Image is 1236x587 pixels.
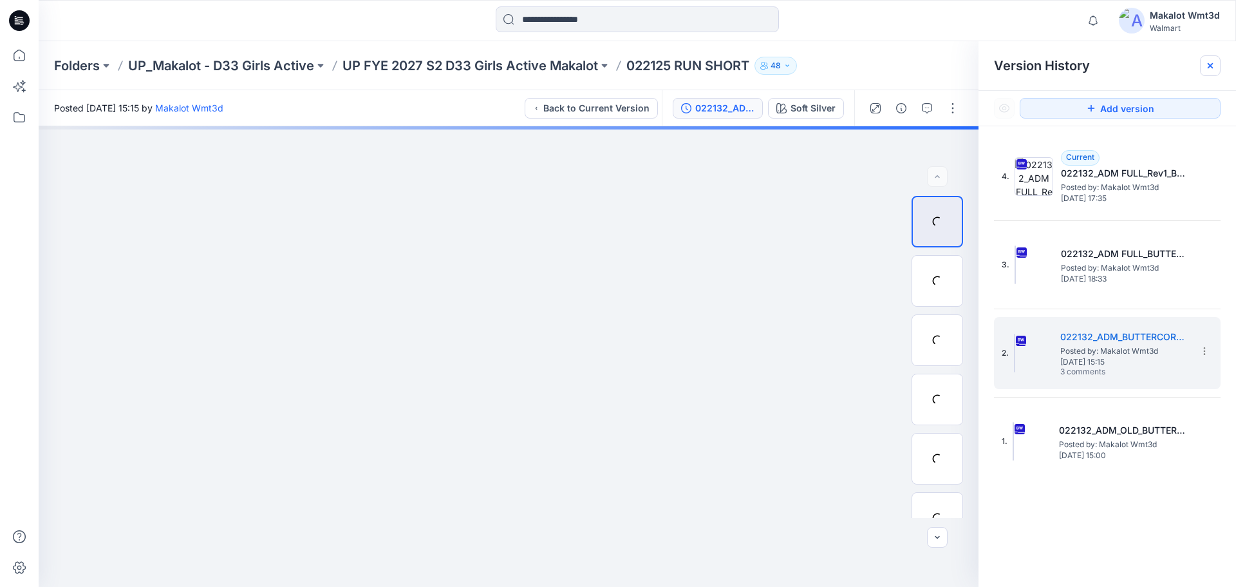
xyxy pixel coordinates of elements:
button: Show Hidden Versions [994,98,1015,119]
span: Posted by: Makalot Wmt3d [1059,438,1188,451]
button: Close [1205,61,1215,71]
h5: 022132_ADM FULL_BUTTERCORE SHORT [1061,246,1190,262]
h5: 022132_ADM FULL_Rev1_BUTTERCORE SHORT [1061,166,1190,181]
span: [DATE] 17:35 [1061,194,1190,203]
span: 3 comments [1060,367,1150,378]
p: 48 [771,59,781,73]
span: 1. [1002,436,1007,447]
div: Makalot Wmt3d [1150,8,1220,23]
img: 022132_ADM FULL_BUTTERCORE SHORT [1015,245,1016,284]
a: Makalot Wmt3d [155,102,223,113]
button: 022132_ADM_BUTTERCORE SHORT [673,98,763,119]
button: Soft Silver [768,98,844,119]
div: Walmart [1150,23,1220,33]
a: UP FYE 2027 S2 D33 Girls Active Makalot [342,57,598,75]
button: 48 [754,57,797,75]
div: Soft Silver [791,101,836,115]
a: Folders [54,57,100,75]
span: [DATE] 15:00 [1059,451,1188,460]
span: Current [1066,152,1094,162]
span: Posted by: Makalot Wmt3d [1061,262,1190,274]
span: 3. [1002,259,1009,271]
button: Back to Current Version [525,98,658,119]
span: 4. [1002,171,1009,182]
span: Posted by: Makalot Wmt3d [1060,345,1189,358]
span: Posted [DATE] 15:15 by [54,101,223,115]
span: Posted by: Makalot Wmt3d [1061,181,1190,194]
h5: 022132_ADM_OLD_BUTTERCORE SHORT [1059,423,1188,438]
span: 2. [1002,347,1009,359]
img: 022132_ADM FULL_Rev1_BUTTERCORE SHORT [1015,157,1053,196]
span: Version History [994,58,1090,73]
h5: 022132_ADM_BUTTERCORE SHORT [1060,329,1189,345]
img: avatar [1119,8,1145,34]
img: 022132_ADM_BUTTERCORE SHORT [1014,334,1015,372]
button: Add version [1020,98,1221,119]
p: 022125 RUN SHORT [626,57,749,75]
button: Details [891,98,912,119]
span: [DATE] 15:15 [1060,358,1189,367]
span: [DATE] 18:33 [1061,274,1190,284]
div: 022132_ADM_BUTTERCORE SHORT [695,101,754,115]
img: 022132_ADM_OLD_BUTTERCORE SHORT [1013,422,1014,461]
a: UP_Makalot - D33 Girls Active [128,57,314,75]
